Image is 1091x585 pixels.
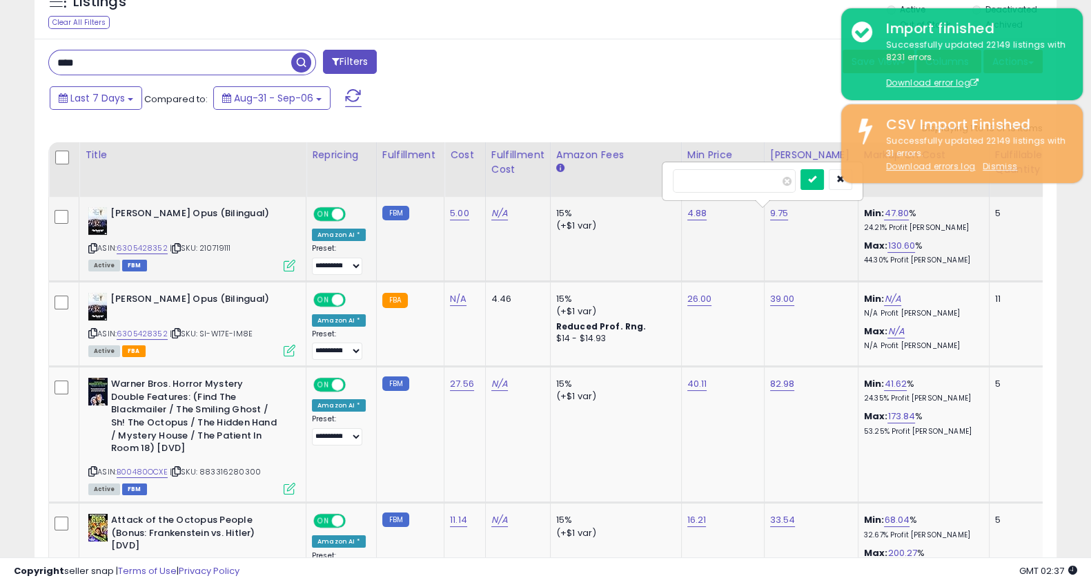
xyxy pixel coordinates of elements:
b: [PERSON_NAME] Opus (Bilingual) [110,293,278,309]
div: Preset: [312,329,366,360]
b: Max: [864,325,888,338]
a: 47.80 [884,207,909,220]
div: % [864,410,979,436]
div: Min Price [687,148,758,162]
span: Aug-31 - Sep-06 [234,91,313,105]
a: 26.00 [687,292,712,306]
span: All listings currently available for purchase on Amazon [88,260,120,271]
a: 5.00 [450,207,469,220]
div: 15% [556,514,671,526]
div: % [864,240,979,265]
a: B00480OCXE [117,466,168,478]
span: All listings currently available for purchase on Amazon [88,483,120,495]
div: Import finished [876,19,1072,39]
span: OFF [344,515,366,527]
div: Title [85,148,300,162]
span: 2025-09-15 02:37 GMT [1019,564,1077,577]
span: | SKU: 210719111 [170,242,231,253]
span: Last 7 Days [70,91,125,105]
a: Download errors log [886,160,975,172]
div: 11 [995,293,1038,305]
b: Warner Bros. Horror Mystery Double Features: (Find The Blackmailer / The Smiling Ghost / Sh! The ... [111,378,279,458]
span: | SKU: 883316280300 [170,466,261,477]
b: Max: [864,239,888,252]
div: 15% [556,207,671,220]
a: N/A [884,292,901,306]
div: ASIN: [88,378,295,493]
span: FBM [122,260,147,271]
a: Terms of Use [118,564,177,577]
a: 16.21 [687,513,707,527]
span: FBA [122,345,146,357]
a: N/A [491,377,508,391]
div: Fulfillment [382,148,438,162]
a: 4.88 [687,207,707,220]
div: % [864,378,979,403]
div: [PERSON_NAME] [770,148,852,162]
div: Clear All Filters [48,16,110,29]
img: 519TEg9W4TL._SL40_.jpg [88,378,108,405]
span: OFF [344,209,366,220]
a: 6305428352 [117,242,168,254]
a: 173.84 [887,410,915,423]
div: (+$1 var) [556,305,671,318]
button: Aug-31 - Sep-06 [213,86,331,110]
div: Cost [450,148,480,162]
div: 5 [995,207,1038,220]
div: Repricing [312,148,371,162]
a: 33.54 [770,513,796,527]
a: 41.62 [884,377,907,391]
div: ASIN: [88,207,295,270]
div: % [864,207,979,233]
img: 51CDT35YIeL._SL40_.jpg [88,514,108,541]
div: 15% [556,293,671,305]
div: Amazon AI * [312,399,366,412]
span: FBM [122,483,147,495]
div: % [864,514,979,539]
p: 53.25% Profit [PERSON_NAME] [864,427,979,437]
a: N/A [491,207,508,220]
p: 44.30% Profit [PERSON_NAME] [864,256,979,265]
p: N/A Profit [PERSON_NAME] [864,341,979,351]
div: (+$1 var) [556,527,671,539]
b: Min: [864,513,885,526]
th: The percentage added to the cost of goods (COGS) that forms the calculator for Min & Max prices. [858,142,989,197]
a: N/A [491,513,508,527]
b: [PERSON_NAME] Opus (Bilingual) [110,207,278,224]
div: ASIN: [88,293,295,356]
div: (+$1 var) [556,220,671,232]
div: Fulfillment Cost [491,148,544,177]
div: Amazon AI * [312,314,366,327]
img: 41jS1PRI-bL._SL40_.jpg [88,207,107,235]
div: seller snap | | [14,565,239,578]
button: Last 7 Days [50,86,142,110]
a: Privacy Policy [179,564,239,577]
a: 40.11 [687,377,707,391]
div: 15% [556,378,671,390]
u: Dismiss [983,160,1017,172]
p: 32.67% Profit [PERSON_NAME] [864,530,979,540]
b: Max: [864,410,888,423]
a: 9.75 [770,207,789,220]
span: ON [315,379,332,391]
a: 6305428352 [117,328,168,340]
div: Successfully updated 22149 listings with 31 errors. [876,135,1072,173]
div: Amazon AI * [312,535,366,548]
a: 130.60 [887,239,915,253]
a: Download error log [886,77,979,88]
a: N/A [450,292,466,306]
b: Attack of the Octopus People (Bonus: Frankenstein vs. Hitler) [DVD] [111,514,279,556]
label: Deactivated [985,3,1036,15]
img: 41jS1PRI-bL._SL40_.jpg [88,293,107,320]
small: FBM [382,512,409,527]
div: (+$1 var) [556,390,671,403]
span: All listings currently available for purchase on Amazon [88,345,120,357]
div: Preset: [312,244,366,274]
div: 5 [995,514,1038,526]
a: 82.98 [770,377,795,391]
small: FBA [382,293,408,308]
a: 11.14 [450,513,467,527]
span: OFF [344,294,366,305]
div: Preset: [312,414,366,445]
a: 39.00 [770,292,795,306]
